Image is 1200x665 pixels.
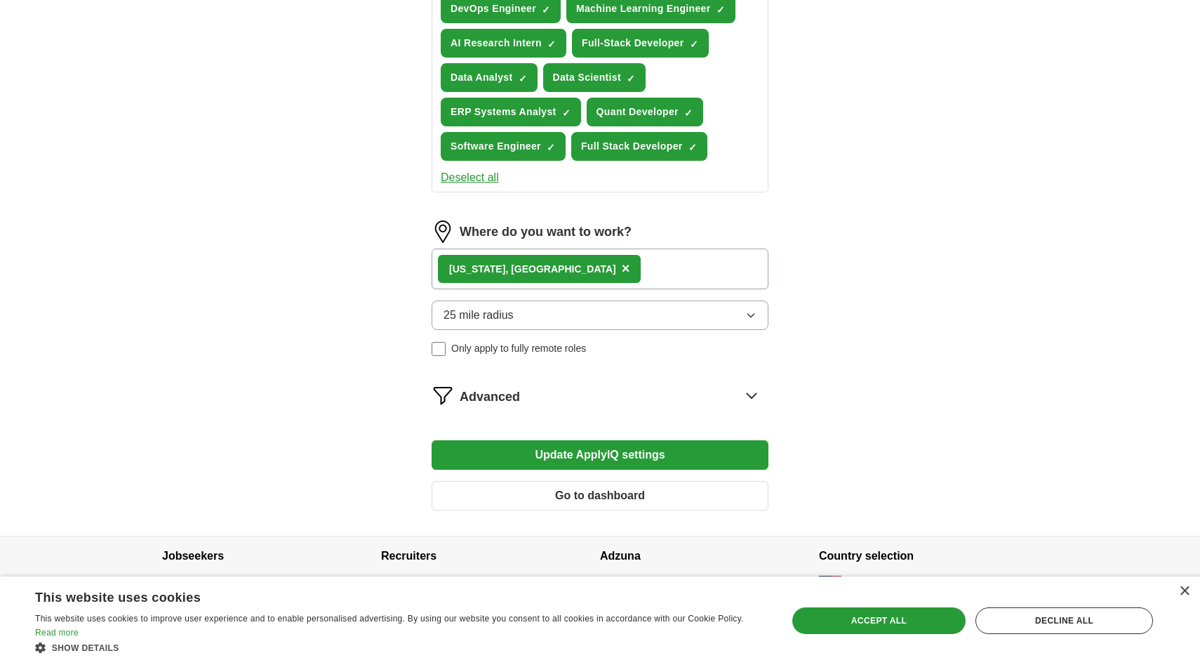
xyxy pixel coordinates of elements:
span: × [622,261,630,276]
h4: Country selection [819,536,1038,576]
span: Quant Developer [596,105,679,119]
img: US flag [819,576,841,593]
span: ✓ [688,142,697,153]
span: ✓ [627,73,635,84]
span: ✓ [562,107,571,119]
span: Show details [52,643,119,653]
span: 25 mile radius [444,307,514,324]
strong: [US_STATE] [449,263,505,275]
button: Deselect all [441,169,499,186]
span: ✓ [519,73,527,84]
button: Software Engineer✓ [441,132,566,161]
button: Full-Stack Developer✓ [572,29,709,58]
span: ✓ [684,107,693,119]
input: Only apply to fully remote roles [432,342,446,356]
span: Software Engineer [451,139,541,154]
div: Close [1179,586,1189,597]
button: Full Stack Developer✓ [571,132,707,161]
button: Data Scientist✓ [543,63,646,92]
span: Full Stack Developer [581,139,683,154]
button: × [622,258,630,279]
span: Machine Learning Engineer [576,1,711,16]
label: Where do you want to work? [460,223,632,242]
span: AI Research Intern [451,36,542,51]
img: location.png [432,220,454,243]
div: This website uses cookies [35,585,730,606]
span: ERP Systems Analyst [451,105,556,119]
div: Decline all [975,607,1153,634]
button: Update ApplyIQ settings [432,440,768,470]
span: Full-Stack Developer [582,36,684,51]
span: Advanced [460,388,520,407]
span: Data Scientist [553,70,622,85]
span: ✓ [547,39,556,50]
button: Go to dashboard [432,481,768,511]
div: Accept all [792,607,966,634]
img: filter [432,384,454,407]
div: Show details [35,640,765,654]
span: ✓ [690,39,698,50]
button: Quant Developer✓ [587,98,703,126]
span: Data Analyst [451,70,513,85]
span: ✓ [542,4,550,15]
span: DevOps Engineer [451,1,536,16]
button: 25 mile radius [432,301,768,330]
div: , [GEOGRAPHIC_DATA] [449,262,616,277]
span: This website uses cookies to improve user experience and to enable personalised advertising. By u... [35,614,744,624]
a: Read more, opens a new window [35,628,79,638]
button: AI Research Intern✓ [441,29,566,58]
span: ✓ [716,4,725,15]
span: Only apply to fully remote roles [451,341,586,356]
button: ERP Systems Analyst✓ [441,98,581,126]
button: Data Analyst✓ [441,63,538,92]
span: ✓ [547,142,555,153]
